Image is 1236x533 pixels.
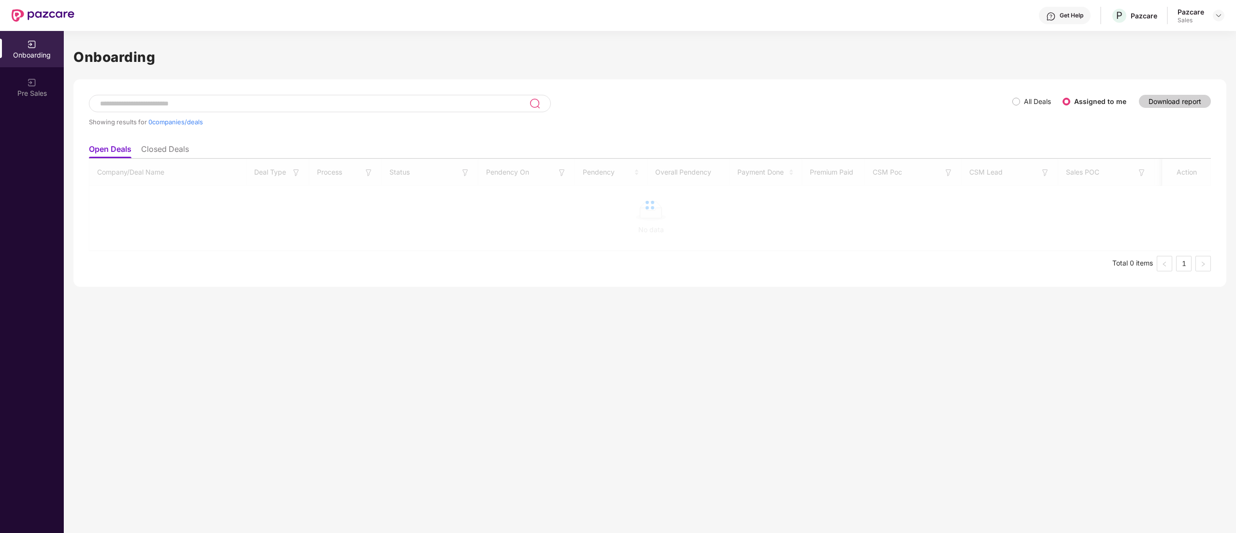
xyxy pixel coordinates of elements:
img: svg+xml;base64,PHN2ZyB3aWR0aD0iMjQiIGhlaWdodD0iMjUiIHZpZXdCb3g9IjAgMCAyNCAyNSIgZmlsbD0ibm9uZSIgeG... [529,98,540,109]
img: svg+xml;base64,PHN2ZyBpZD0iRHJvcGRvd24tMzJ4MzIiIHhtbG5zPSJodHRwOi8vd3d3LnczLm9yZy8yMDAwL3N2ZyIgd2... [1215,12,1222,19]
div: Get Help [1060,12,1083,19]
button: right [1195,256,1211,271]
li: Next Page [1195,256,1211,271]
img: svg+xml;base64,PHN2ZyBpZD0iSGVscC0zMngzMiIgeG1sbnM9Imh0dHA6Ly93d3cudzMub3JnLzIwMDAvc3ZnIiB3aWR0aD... [1046,12,1056,21]
label: Assigned to me [1074,97,1126,105]
span: right [1200,261,1206,267]
li: 1 [1176,256,1192,271]
div: Sales [1178,16,1204,24]
span: left [1162,261,1167,267]
img: New Pazcare Logo [12,9,74,22]
li: Total 0 items [1112,256,1153,271]
a: 1 [1177,256,1191,271]
img: svg+xml;base64,PHN2ZyB3aWR0aD0iMjAiIGhlaWdodD0iMjAiIHZpZXdCb3g9IjAgMCAyMCAyMCIgZmlsbD0ibm9uZSIgeG... [27,78,37,88]
span: P [1116,10,1122,21]
li: Previous Page [1157,256,1172,271]
div: Pazcare [1131,11,1157,20]
li: Closed Deals [141,144,189,158]
li: Open Deals [89,144,131,158]
button: Download report [1139,95,1211,108]
button: left [1157,256,1172,271]
img: svg+xml;base64,PHN2ZyB3aWR0aD0iMjAiIGhlaWdodD0iMjAiIHZpZXdCb3g9IjAgMCAyMCAyMCIgZmlsbD0ibm9uZSIgeG... [27,40,37,49]
span: 0 companies/deals [148,118,203,126]
div: Showing results for [89,118,1012,126]
h1: Onboarding [73,46,1226,68]
label: All Deals [1024,97,1051,105]
div: Pazcare [1178,7,1204,16]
